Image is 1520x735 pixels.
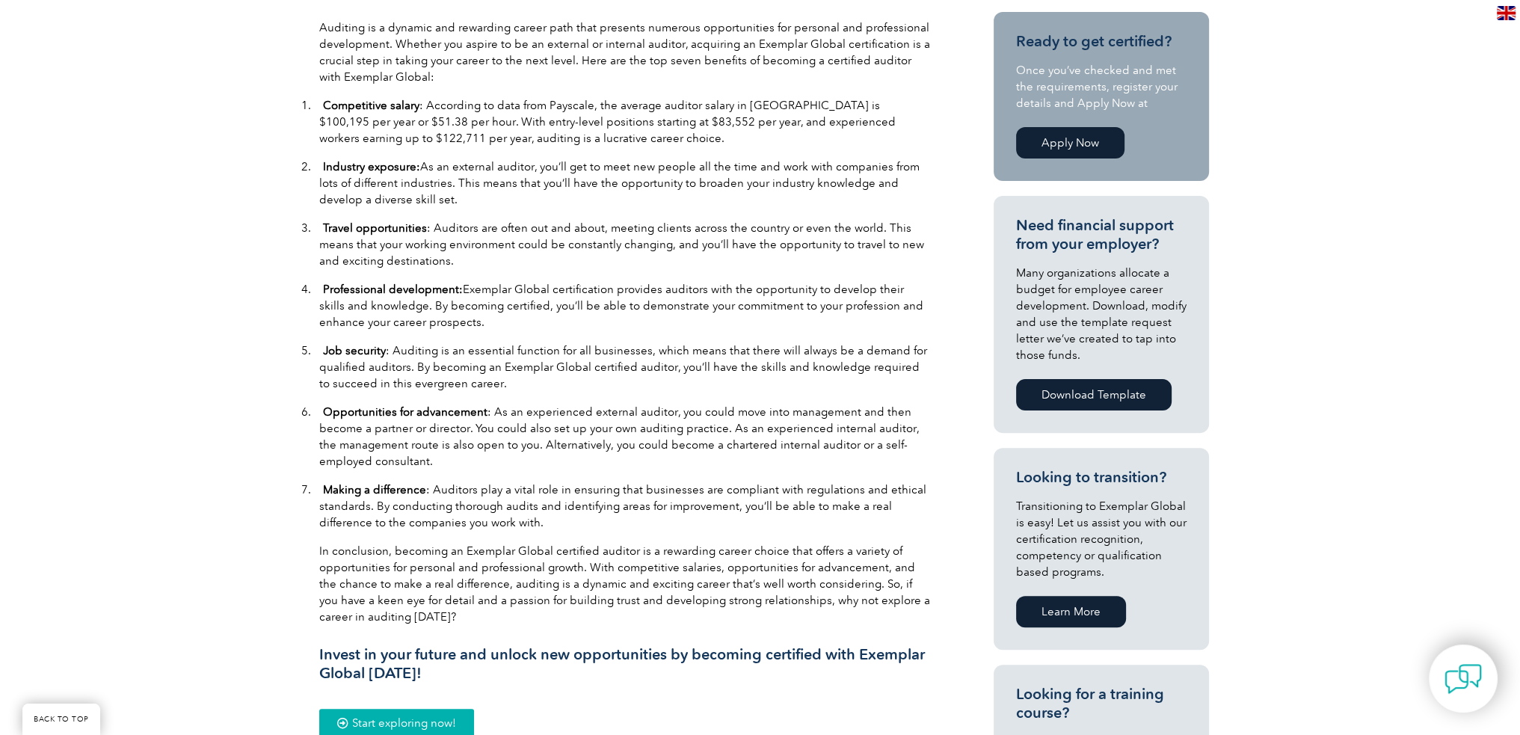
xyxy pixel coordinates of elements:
p: 1. : According to data from Payscale, the average auditor salary in [GEOGRAPHIC_DATA] is $100,195... [319,97,932,147]
p: Transitioning to Exemplar Global is easy! Let us assist you with our certification recognition, c... [1016,498,1187,580]
b: Industry exposure: [323,160,420,173]
b: Making a difference [323,483,426,496]
h3: Looking to transition? [1016,468,1187,487]
p: In conclusion, becoming an Exemplar Global certified auditor is a rewarding career choice that of... [319,543,932,625]
b: Opportunities for advancement [323,405,487,419]
p: Many organizations allocate a budget for employee career development. Download, modify and use th... [1016,265,1187,363]
p: 2. As an external auditor, you’ll get to meet new people all the time and work with companies fro... [319,159,932,208]
p: Auditing is a dynamic and rewarding career path that presents numerous opportunities for personal... [319,19,932,85]
p: 7. : Auditors play a vital role in ensuring that businesses are compliant with regulations and et... [319,482,932,531]
p: 5. : Auditing is an essential function for all businesses, which means that there will always be ... [319,342,932,392]
a: Download Template [1016,379,1172,410]
p: 4. Exemplar Global certification provides auditors with the opportunity to develop their skills a... [319,281,932,330]
img: en [1497,6,1516,20]
a: BACK TO TOP [22,704,100,735]
p: 3. : Auditors are often out and about, meeting clients across the country or even the world. This... [319,220,932,269]
b: Job security [323,344,386,357]
b: Travel opportunities [323,221,427,235]
img: contact-chat.png [1444,660,1482,698]
h3: Ready to get certified? [1016,32,1187,51]
b: Professional development: [323,283,463,296]
b: Competitive salary [323,99,419,112]
h3: Need financial support from your employer? [1016,216,1187,253]
span: Start exploring now! [352,718,456,729]
a: Learn More [1016,596,1126,627]
h3: Looking for a training course? [1016,685,1187,722]
p: Once you’ve checked and met the requirements, register your details and Apply Now at [1016,62,1187,111]
p: 6. : As an experienced external auditor, you could move into management and then become a partner... [319,404,932,470]
h3: Invest in your future and unlock new opportunities by becoming certified with Exemplar Global [DA... [319,645,932,683]
a: Apply Now [1016,127,1124,159]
